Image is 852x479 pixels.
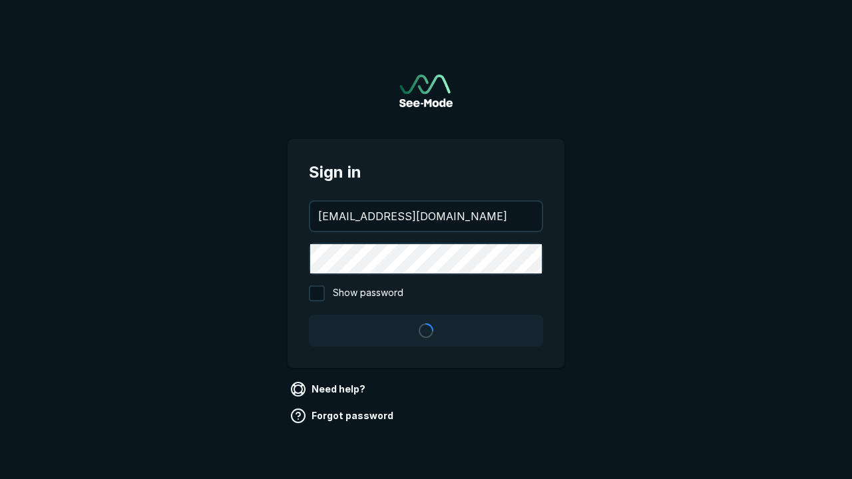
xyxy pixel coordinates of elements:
a: Forgot password [288,405,399,426]
a: Need help? [288,379,371,400]
img: See-Mode Logo [399,75,453,107]
span: Show password [333,285,403,301]
a: Go to sign in [399,75,453,107]
input: your@email.com [310,202,542,231]
span: Sign in [309,160,543,184]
